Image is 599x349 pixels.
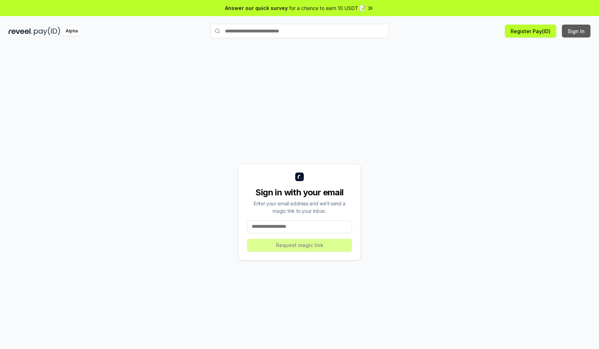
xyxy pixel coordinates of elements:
div: Enter your email address and we’ll send a magic link to your inbox. [247,200,352,215]
button: Sign In [562,25,590,37]
div: Sign in with your email [247,187,352,198]
div: Alpha [62,27,82,36]
img: pay_id [34,27,60,36]
span: Answer our quick survey [225,4,288,12]
button: Register Pay(ID) [505,25,556,37]
span: for a chance to earn 10 USDT 📝 [289,4,365,12]
img: logo_small [295,173,304,181]
img: reveel_dark [9,27,32,36]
